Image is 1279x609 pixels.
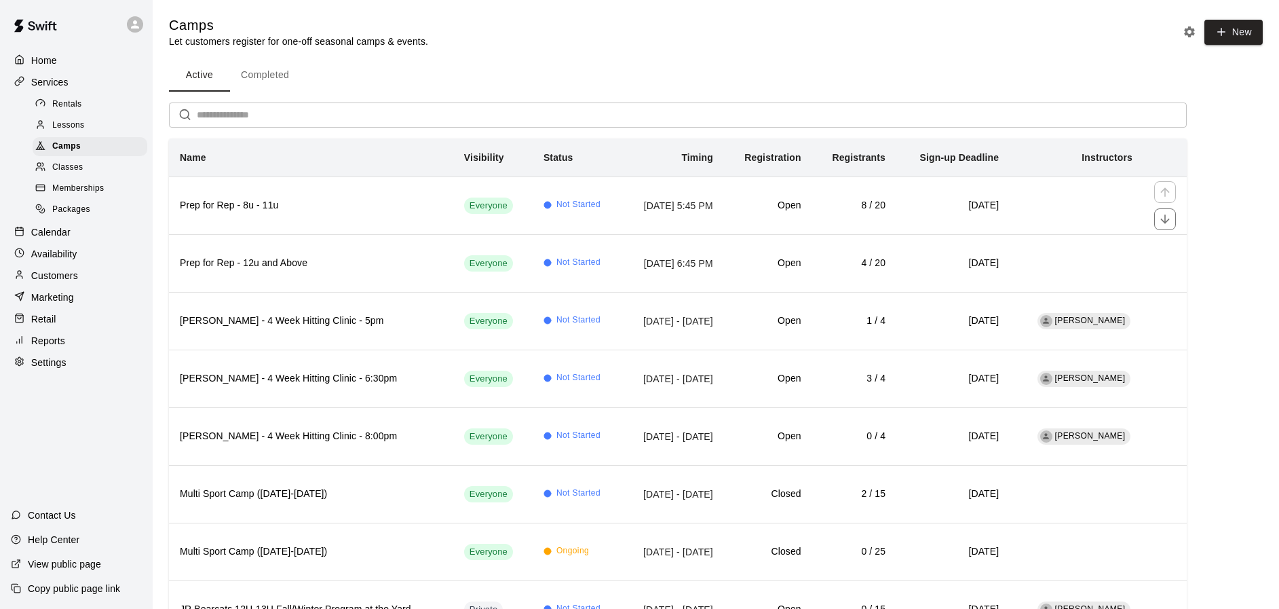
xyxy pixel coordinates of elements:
[31,291,74,304] p: Marketing
[31,269,78,282] p: Customers
[556,256,600,270] span: Not Started
[464,313,513,329] div: This service is visible to all of your customers
[556,314,600,327] span: Not Started
[464,488,513,501] span: Everyone
[11,50,142,71] a: Home
[52,182,104,196] span: Memberships
[1154,208,1176,230] button: move item down
[1040,430,1052,443] div: Elliott Curtis
[464,152,504,163] b: Visibility
[33,200,147,219] div: Packages
[621,523,724,580] td: [DATE] - [DATE]
[1040,315,1052,327] div: Elliott Curtis
[1179,22,1200,42] button: Camp settings
[621,407,724,465] td: [DATE] - [DATE]
[31,54,57,67] p: Home
[11,265,142,286] a: Customers
[556,545,589,558] span: Ongoing
[180,256,442,271] h6: Prep for Rep - 12u and Above
[230,59,300,92] button: Completed
[464,544,513,560] div: This service is visible to all of your customers
[823,487,885,502] h6: 2 / 15
[1055,316,1126,325] span: [PERSON_NAME]
[180,487,442,502] h6: Multi Sport Camp ([DATE]-[DATE])
[52,203,90,217] span: Packages
[621,234,724,292] td: [DATE] 6:45 PM
[28,582,120,595] p: Copy public page link
[11,309,142,329] a: Retail
[823,198,885,213] h6: 8 / 20
[33,158,153,179] a: Classes
[735,371,801,386] h6: Open
[744,152,801,163] b: Registration
[621,292,724,350] td: [DATE] - [DATE]
[31,356,66,369] p: Settings
[28,557,101,571] p: View public page
[907,314,999,329] h6: [DATE]
[33,115,153,136] a: Lessons
[180,198,442,213] h6: Prep for Rep - 8u - 11u
[31,334,65,348] p: Reports
[1204,20,1263,45] button: New
[28,509,76,522] p: Contact Us
[823,371,885,386] h6: 3 / 4
[52,140,81,153] span: Camps
[823,429,885,444] h6: 0 / 4
[907,487,999,502] h6: [DATE]
[11,72,142,92] a: Services
[464,255,513,272] div: This service is visible to all of your customers
[464,198,513,214] div: This service is visible to all of your customers
[52,161,83,174] span: Classes
[464,371,513,387] div: This service is visible to all of your customers
[556,198,600,212] span: Not Started
[33,94,153,115] a: Rentals
[823,256,885,271] h6: 4 / 20
[33,116,147,135] div: Lessons
[33,158,147,177] div: Classes
[180,314,442,329] h6: [PERSON_NAME] - 4 Week Hitting Clinic - 5pm
[180,545,442,559] h6: Multi Sport Camp ([DATE]-[DATE])
[556,371,600,385] span: Not Started
[464,546,513,559] span: Everyone
[31,312,56,326] p: Retail
[907,429,999,444] h6: [DATE]
[621,177,724,234] td: [DATE] 5:45 PM
[28,533,79,547] p: Help Center
[735,314,801,329] h6: Open
[735,256,801,271] h6: Open
[180,152,206,163] b: Name
[31,247,77,261] p: Availability
[823,545,885,559] h6: 0 / 25
[464,257,513,270] span: Everyone
[907,198,999,213] h6: [DATE]
[1082,152,1132,163] b: Instructors
[735,198,801,213] h6: Open
[464,315,513,328] span: Everyone
[556,429,600,443] span: Not Started
[180,429,442,444] h6: [PERSON_NAME] - 4 Week Hitting Clinic - 8:00pm
[919,152,999,163] b: Sign-up Deadline
[31,225,71,239] p: Calendar
[907,371,999,386] h6: [DATE]
[33,200,153,221] a: Packages
[464,428,513,445] div: This service is visible to all of your customers
[556,487,600,500] span: Not Started
[1055,373,1126,383] span: [PERSON_NAME]
[543,152,573,163] b: Status
[735,429,801,444] h6: Open
[11,244,142,264] a: Availability
[11,331,142,351] a: Reports
[11,287,142,308] a: Marketing
[464,200,513,213] span: Everyone
[464,430,513,443] span: Everyone
[11,222,142,242] a: Calendar
[907,545,999,559] h6: [DATE]
[735,545,801,559] h6: Closed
